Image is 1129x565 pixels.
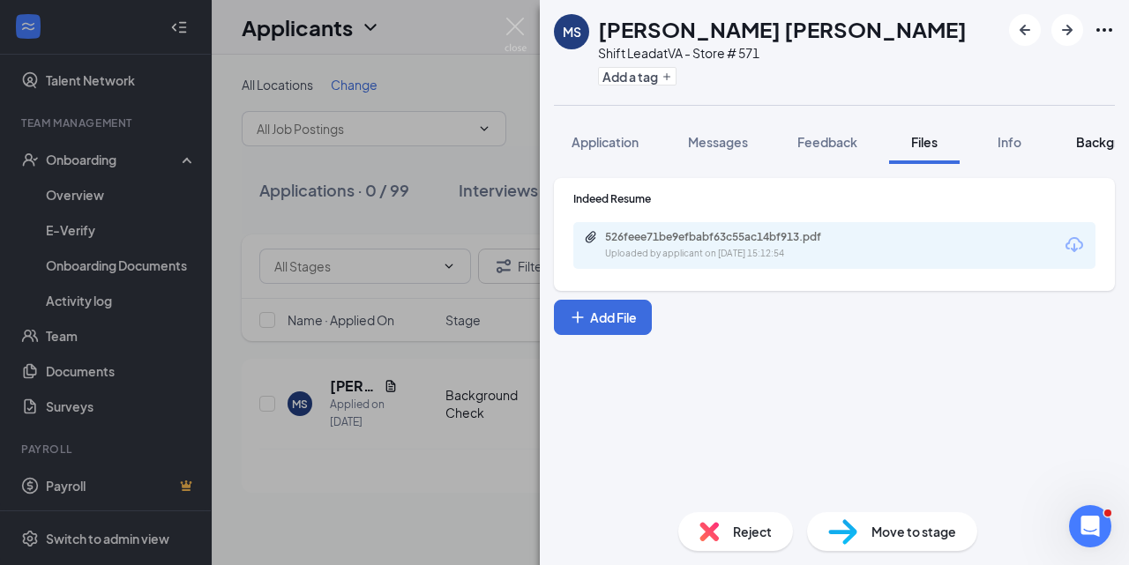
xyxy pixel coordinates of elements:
[605,230,852,244] div: 526feee71be9efbabf63c55ac14bf913.pdf
[1051,14,1083,46] button: ArrowRight
[1057,19,1078,41] svg: ArrowRight
[1064,234,1085,256] svg: Download
[598,14,967,44] h1: [PERSON_NAME] [PERSON_NAME]
[584,230,870,261] a: Paperclip526feee71be9efbabf63c55ac14bf913.pdfUploaded by applicant on [DATE] 15:12:54
[569,309,587,326] svg: Plus
[871,522,956,541] span: Move to stage
[911,134,938,150] span: Files
[605,247,870,261] div: Uploaded by applicant on [DATE] 15:12:54
[1009,14,1041,46] button: ArrowLeftNew
[998,134,1021,150] span: Info
[563,23,581,41] div: MS
[733,522,772,541] span: Reject
[573,191,1095,206] div: Indeed Resume
[584,230,598,244] svg: Paperclip
[554,300,652,335] button: Add FilePlus
[662,71,672,82] svg: Plus
[598,67,677,85] button: PlusAdd a tag
[797,134,857,150] span: Feedback
[598,44,967,62] div: Shift Lead at VA - Store # 571
[688,134,748,150] span: Messages
[1069,505,1111,547] iframe: Intercom live chat
[1094,19,1115,41] svg: Ellipses
[572,134,639,150] span: Application
[1014,19,1036,41] svg: ArrowLeftNew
